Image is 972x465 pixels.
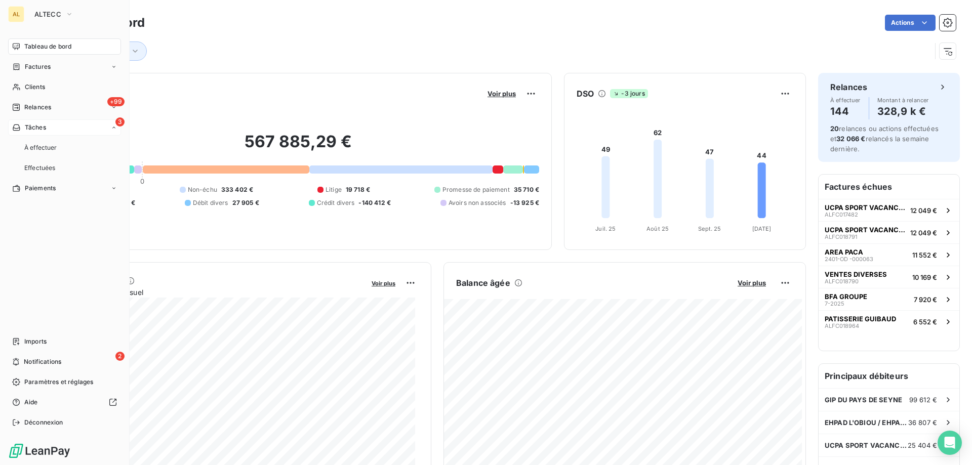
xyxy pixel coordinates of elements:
span: VENTES DIVERSES [825,270,887,278]
span: UCPA SPORT VACANCES - SERRE CHEVALIER [825,226,906,234]
span: Paiements [25,184,56,193]
h4: 328,9 k € [877,103,929,119]
span: 0 [140,177,144,185]
span: -13 925 € [510,198,539,207]
button: BFA GROUPE7-20257 920 € [819,288,959,310]
span: ALFC018791 [825,234,857,240]
span: 99 612 € [909,396,937,404]
button: Voir plus [735,278,769,287]
span: À effectuer [830,97,861,103]
span: Promesse de paiement [442,185,510,194]
span: Litige [326,185,342,194]
span: 32 066 € [836,135,865,143]
span: relances ou actions effectuées et relancés la semaine dernière. [830,124,939,153]
span: Avoirs non associés [449,198,506,207]
div: AL [8,6,24,22]
span: BFA GROUPE [825,292,867,301]
h2: 567 885,29 € [57,132,539,162]
span: Voir plus [738,279,766,287]
span: ALFC018790 [825,278,859,284]
span: 7 920 € [914,295,937,304]
span: Voir plus [372,280,395,287]
span: 2 [115,352,125,361]
span: 25 404 € [908,441,937,449]
span: 20 [830,124,839,133]
span: Non-échu [188,185,217,194]
span: GIP DU PAYS DE SEYNE [825,396,902,404]
button: Voir plus [484,89,519,98]
h6: Relances [830,81,867,93]
button: Actions [885,15,936,31]
span: Clients [25,82,45,92]
tspan: [DATE] [752,225,772,232]
span: 6 552 € [913,318,937,326]
span: 12 049 € [910,229,937,237]
span: EHPAD L'OBIOU / EHPAD DE MENS [825,418,908,427]
span: Voir plus [488,90,516,98]
h6: DSO [577,88,594,100]
span: PATISSERIE GUIBAUD [825,315,896,323]
button: UCPA SPORT VACANCES - SERRE CHEVALIERALFC01879112 049 € [819,221,959,243]
span: 2401-OD -000063 [825,256,873,262]
span: Débit divers [193,198,228,207]
span: 35 710 € [514,185,539,194]
h6: Principaux débiteurs [819,364,959,388]
span: 3 [115,117,125,126]
span: UCPA SPORT VACANCES - SERRE CHEVALIER [825,203,906,212]
button: Voir plus [369,278,398,287]
span: Crédit divers [317,198,355,207]
span: Effectuées [24,163,56,173]
span: ALTECC [34,10,61,18]
span: AREA PACA [825,248,863,256]
span: -140 412 € [358,198,391,207]
a: Aide [8,394,121,410]
span: UCPA SPORT VACANCES - SERRE CHEVALIER [825,441,908,449]
img: Logo LeanPay [8,443,71,459]
span: Montant à relancer [877,97,929,103]
span: +99 [107,97,125,106]
span: Tâches [25,123,46,132]
span: -3 jours [610,89,647,98]
tspan: Août 25 [646,225,669,232]
span: ALFC018964 [825,323,859,329]
button: UCPA SPORT VACANCES - SERRE CHEVALIERALFC01748212 049 € [819,199,959,221]
button: PATISSERIE GUIBAUDALFC0189646 552 € [819,310,959,332]
span: 12 049 € [910,206,937,215]
span: Paramètres et réglages [24,377,93,387]
span: À effectuer [24,143,57,152]
span: 333 402 € [221,185,253,194]
span: 36 807 € [908,418,937,427]
span: Déconnexion [24,418,63,427]
span: Relances [24,103,51,112]
span: Factures [25,62,51,71]
tspan: Sept. 25 [698,225,721,232]
span: 11 552 € [912,251,937,259]
span: 7-2025 [825,301,844,307]
span: Chiffre d'affaires mensuel [57,287,364,298]
span: Aide [24,398,38,407]
h6: Balance âgée [456,277,510,289]
button: AREA PACA2401-OD -00006311 552 € [819,243,959,266]
h4: 144 [830,103,861,119]
span: Imports [24,337,47,346]
span: 27 905 € [232,198,259,207]
span: Notifications [24,357,61,366]
div: Open Intercom Messenger [938,431,962,455]
span: Tableau de bord [24,42,71,51]
button: VENTES DIVERSESALFC01879010 169 € [819,266,959,288]
h6: Factures échues [819,175,959,199]
span: 19 718 € [346,185,370,194]
tspan: Juil. 25 [595,225,616,232]
span: 10 169 € [912,273,937,281]
span: ALFC017482 [825,212,858,218]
